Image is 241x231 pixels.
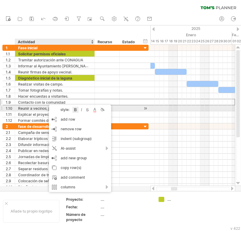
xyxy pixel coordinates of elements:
[6,46,8,50] font: 1
[18,100,66,105] font: Contacto con la comunidad
[223,38,227,44] div: Jueves, 30 de enero de 2025
[187,38,191,44] div: Miércoles, 22 de enero de 2025
[6,94,11,99] font: 1.8
[49,134,111,144] div: indent (subgroup)
[228,39,231,43] font: 31
[92,32,232,38] div: Enero de 2025
[6,58,11,62] font: 1.2
[18,40,35,44] font: Actividad
[51,107,72,112] div: style:
[18,112,90,117] font: Explicar el proyecto y pedir colaboración.
[6,52,10,56] font: 1.1
[227,38,232,44] div: Viernes, 31 de enero de 2025
[209,38,214,44] div: Lunes, 27 de enero de 2025
[182,38,187,44] div: Martes, 21 de enero de 2025
[18,88,63,93] font: Tomar fotografías y notas.
[205,39,209,43] font: 26
[49,144,111,153] div: AI-assist
[122,40,135,44] font: Estado
[66,197,83,202] font: Proyecto:
[101,205,104,209] font: ....
[214,39,218,43] font: 28
[6,185,13,189] font: 2.10
[200,38,205,44] div: Sábado, 25 de enero de 2025
[6,130,10,135] font: 2.1
[178,39,182,43] font: 20
[205,38,209,44] div: Domingo, 26 de enero de 2025
[6,106,12,111] font: 1.10
[18,136,66,141] font: Elaborar trípticos y carteles.
[61,127,82,131] span: remove row
[6,179,11,183] font: 2.9
[49,163,111,173] div: copy row(s)
[183,39,186,43] font: 21
[49,115,111,124] div: add row
[49,173,111,182] div: add comment
[6,100,11,105] font: 1.9
[236,38,241,44] div: Domingo, 2 de febrero de 2025
[18,185,81,189] font: Diseñar letreros de “No tirar basura”.
[6,118,12,123] font: 1.12
[173,38,178,44] div: Domingo, 19 de enero de 2025
[151,39,155,43] font: 14
[18,173,88,177] font: Coordinador de transporte de desechos.
[11,209,52,213] font: Añade tu propio logotipo
[18,63,131,68] font: Informar al Ayuntamiento [PERSON_NAME][GEOGRAPHIC_DATA].
[165,39,168,43] font: 17
[187,39,191,43] font: 22
[66,212,85,222] font: Número de proyecto
[218,38,223,44] div: Miércoles, 29 de enero de 2025
[233,39,236,43] font: 01
[230,226,240,231] font: v 422
[150,38,155,44] div: Martes, 14 de enero de 2025
[155,38,159,44] div: Miércoles, 15 de enero de 2025
[18,155,55,159] font: Jornadas de limpieza
[237,39,241,43] font: 02
[6,76,11,80] font: 1.5
[18,179,61,183] font: Colocación de señalética
[210,39,214,43] font: 27
[18,70,72,74] font: Reunir firmas de apoyo vecinal.
[18,124,50,129] font: fase de desarrollo
[101,197,104,202] font: ....
[6,70,11,74] font: 1.4
[18,94,68,99] font: Hacer encuestas a visitantes.
[143,105,148,112] div: Desplácese hasta la actividad
[156,39,159,43] font: 15
[196,38,200,44] div: Viernes, 24 de enero de 2025
[18,161,72,165] font: Recolectar basura en la laguna.
[6,136,11,141] font: 2.2
[6,167,11,171] font: 2.7
[18,58,83,62] font: Tramitar autorización ante CONAGUA
[101,212,104,217] font: ....
[160,39,164,43] font: 16
[169,39,173,43] font: 18
[191,38,196,44] div: Jueves, 23 de enero de 2025
[223,39,227,43] font: 30
[6,88,11,93] font: 1.7
[18,148,64,153] font: Publicar en redes sociales.
[6,112,12,117] font: 1.11
[178,38,182,44] div: Lunes, 20 de enero de 2025
[66,205,78,209] font: Fecha:
[98,40,112,44] font: Recurso
[18,106,86,111] font: Reunir a vecinos, jóvenes y deportistas.
[6,155,11,159] font: 2.5
[18,130,66,135] font: Campaña de sensibilización
[201,39,205,43] font: 25
[49,182,111,192] div: columns
[18,142,92,147] font: Difundir información en escuelas cercanas.
[18,46,37,50] font: Fase inicial
[232,38,236,44] div: Sábado, 1 de febrero de 2025
[169,38,173,44] div: Sábado, 18 de enero de 2025
[6,64,11,68] font: 1.3
[18,52,66,56] font: Solicitar permisos oficiales
[6,148,11,153] font: 2.4
[18,76,72,80] font: Diagnóstico inicial de la laguna
[6,161,11,165] font: 2.6
[191,26,200,31] font: 2025
[219,39,223,43] font: 29
[196,39,200,43] font: 24
[174,39,177,43] font: 19
[191,39,196,43] font: 23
